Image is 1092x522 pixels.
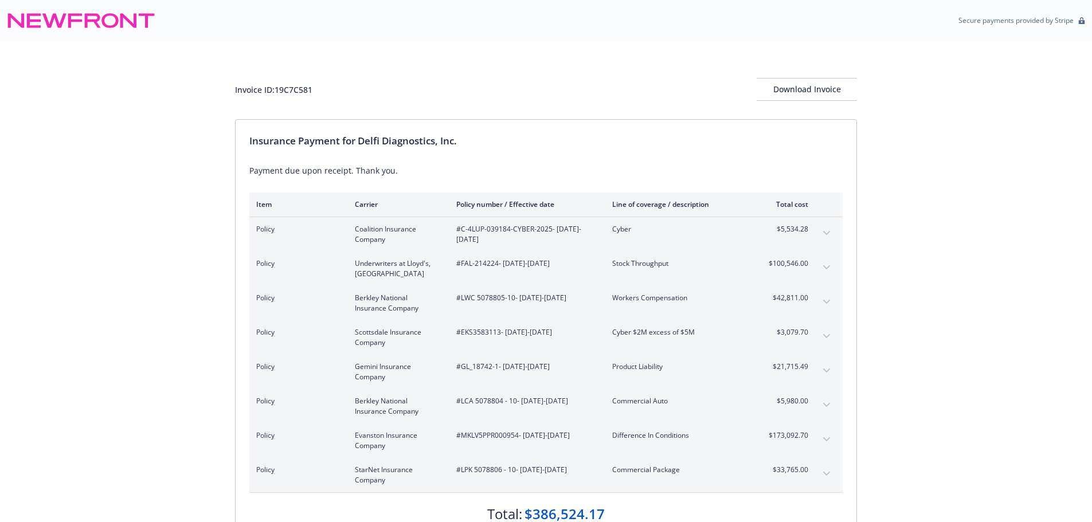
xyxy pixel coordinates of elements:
[765,224,808,234] span: $5,534.28
[355,293,438,313] span: Berkley National Insurance Company
[249,320,843,355] div: PolicyScottsdale Insurance Company#EKS3583113- [DATE]-[DATE]Cyber $2M excess of $5M$3,079.70expan...
[612,430,747,441] span: Difference In Conditions
[612,396,747,406] span: Commercial Auto
[249,286,843,320] div: PolicyBerkley National Insurance Company#LWC 5078805-10- [DATE]-[DATE]Workers Compensation$42,811...
[355,396,438,417] span: Berkley National Insurance Company
[456,396,594,406] span: #LCA 5078804 - 10 - [DATE]-[DATE]
[256,327,336,337] span: Policy
[355,362,438,382] span: Gemini Insurance Company
[249,458,843,492] div: PolicyStarNet Insurance Company#LPK 5078806 - 10- [DATE]-[DATE]Commercial Package$33,765.00expand...
[355,327,438,348] span: Scottsdale Insurance Company
[612,327,747,337] span: Cyber $2M excess of $5M
[355,224,438,245] span: Coalition Insurance Company
[256,258,336,269] span: Policy
[355,465,438,485] span: StarNet Insurance Company
[817,224,836,242] button: expand content
[817,258,836,277] button: expand content
[612,465,747,475] span: Commercial Package
[765,430,808,441] span: $173,092.70
[612,224,747,234] span: Cyber
[235,84,312,96] div: Invoice ID: 19C7C581
[256,224,336,234] span: Policy
[765,396,808,406] span: $5,980.00
[612,362,747,372] span: Product Liability
[249,217,843,252] div: PolicyCoalition Insurance Company#C-4LUP-039184-CYBER-2025- [DATE]-[DATE]Cyber$5,534.28expand con...
[817,396,836,414] button: expand content
[817,430,836,449] button: expand content
[817,465,836,483] button: expand content
[256,430,336,441] span: Policy
[612,258,747,269] span: Stock Throughput
[355,258,438,279] span: Underwriters at Lloyd's, [GEOGRAPHIC_DATA]
[456,258,594,269] span: #FAL-214224 - [DATE]-[DATE]
[249,389,843,423] div: PolicyBerkley National Insurance Company#LCA 5078804 - 10- [DATE]-[DATE]Commercial Auto$5,980.00e...
[456,224,594,245] span: #C-4LUP-039184-CYBER-2025 - [DATE]-[DATE]
[765,199,808,209] div: Total cost
[456,199,594,209] div: Policy number / Effective date
[256,465,336,475] span: Policy
[355,430,438,451] span: Evanston Insurance Company
[757,79,857,100] div: Download Invoice
[765,465,808,475] span: $33,765.00
[817,293,836,311] button: expand content
[612,293,747,303] span: Workers Compensation
[757,78,857,101] button: Download Invoice
[765,327,808,337] span: $3,079.70
[817,362,836,380] button: expand content
[249,423,843,458] div: PolicyEvanston Insurance Company#MKLV5PPR000954- [DATE]-[DATE]Difference In Conditions$173,092.70...
[249,134,843,148] div: Insurance Payment for Delfi Diagnostics, Inc.
[958,15,1074,25] p: Secure payments provided by Stripe
[456,327,594,337] span: #EKS3583113 - [DATE]-[DATE]
[256,362,336,372] span: Policy
[765,362,808,372] span: $21,715.49
[456,430,594,441] span: #MKLV5PPR000954 - [DATE]-[DATE]
[817,327,836,346] button: expand content
[249,355,843,389] div: PolicyGemini Insurance Company#GL_18742-1- [DATE]-[DATE]Product Liability$21,715.49expand content
[249,252,843,286] div: PolicyUnderwriters at Lloyd's, [GEOGRAPHIC_DATA]#FAL-214224- [DATE]-[DATE]Stock Throughput$100,54...
[249,164,843,176] div: Payment due upon receipt. Thank you.
[256,199,336,209] div: Item
[355,199,438,209] div: Carrier
[256,396,336,406] span: Policy
[456,293,594,303] span: #LWC 5078805-10 - [DATE]-[DATE]
[456,362,594,372] span: #GL_18742-1 - [DATE]-[DATE]
[765,258,808,269] span: $100,546.00
[256,293,336,303] span: Policy
[765,293,808,303] span: $42,811.00
[456,465,594,475] span: #LPK 5078806 - 10 - [DATE]-[DATE]
[612,199,747,209] div: Line of coverage / description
